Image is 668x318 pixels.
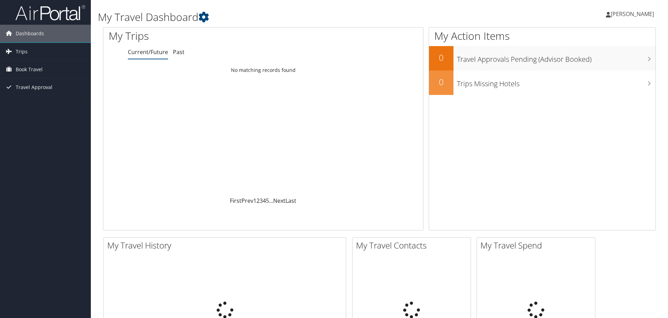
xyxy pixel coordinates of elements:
h1: My Action Items [429,29,655,43]
a: Prev [241,197,253,205]
h1: My Travel Dashboard [98,10,473,24]
span: [PERSON_NAME] [611,10,654,18]
h1: My Trips [109,29,285,43]
h2: My Travel History [107,239,346,251]
a: First [230,197,241,205]
td: No matching records found [103,64,423,76]
a: 0Travel Approvals Pending (Advisor Booked) [429,46,655,71]
a: 0Trips Missing Hotels [429,71,655,95]
h2: My Travel Spend [480,239,595,251]
a: Past [173,48,184,56]
span: Dashboards [16,25,44,42]
a: Current/Future [128,48,168,56]
span: … [269,197,273,205]
h3: Trips Missing Hotels [457,75,655,89]
a: 3 [260,197,263,205]
a: 4 [263,197,266,205]
a: [PERSON_NAME] [606,3,661,24]
span: Trips [16,43,28,60]
span: Travel Approval [16,79,52,96]
h3: Travel Approvals Pending (Advisor Booked) [457,51,655,64]
img: airportal-logo.png [15,5,85,21]
a: 1 [253,197,256,205]
a: 2 [256,197,260,205]
h2: 0 [429,52,453,64]
span: Book Travel [16,61,43,78]
h2: My Travel Contacts [356,239,471,251]
h2: 0 [429,76,453,88]
a: Last [285,197,296,205]
a: 5 [266,197,269,205]
a: Next [273,197,285,205]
